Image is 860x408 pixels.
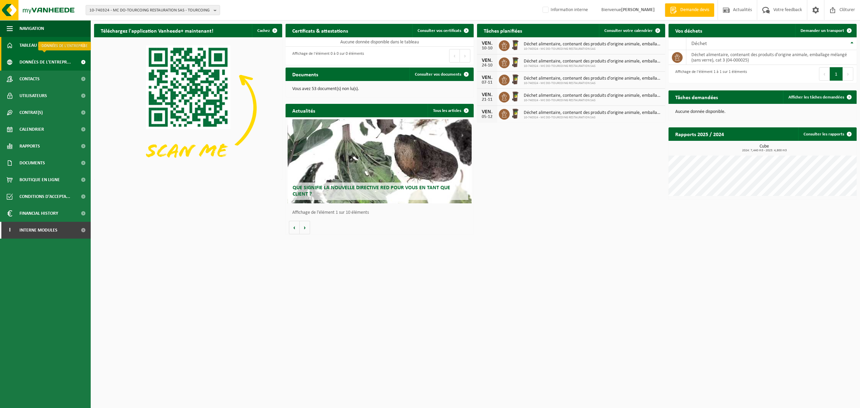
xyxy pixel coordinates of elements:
span: Financial History [19,205,58,222]
span: Demander un transport [801,29,844,33]
p: Affichage de l'élément 1 sur 10 éléments [292,210,470,215]
strong: [PERSON_NAME] [621,7,655,12]
span: Déchet [691,41,707,46]
a: Consulter vos certificats [412,24,473,37]
img: WB-0240-HPE-BN-01 [510,108,521,119]
button: Next [843,67,853,81]
span: 10-740324 - MC DO-TOURCOING RESTAURATION SAS [524,98,662,103]
span: Consulter votre calendrier [604,29,653,33]
div: Affichage de l'élément 1 à 1 sur 1 éléments [672,67,747,81]
p: Aucune donnée disponible. [675,110,850,114]
a: Demande devis [665,3,714,17]
button: 10-740324 - MC DO-TOURCOING RESTAURATION SAS - TOURCOING [86,5,220,15]
img: WB-0240-HPE-BN-01 [510,39,521,51]
a: Consulter les rapports [798,127,856,141]
span: I [7,222,13,239]
span: 10-740324 - MC DO-TOURCOING RESTAURATION SAS [524,64,662,68]
h2: Tâches demandées [669,90,725,104]
span: Navigation [19,20,44,37]
p: Vous avez 53 document(s) non lu(s). [292,87,467,91]
span: Interne modules [19,222,57,239]
img: Download de VHEPlus App [94,37,282,178]
img: WB-0240-HPE-BN-01 [510,56,521,68]
h3: Cube [672,144,857,152]
a: Consulter votre calendrier [599,24,664,37]
span: 10-740324 - MC DO-TOURCOING RESTAURATION SAS - TOURCOING [89,5,211,15]
button: Next [460,49,470,63]
span: Calendrier [19,121,44,138]
img: WB-0240-HPE-BN-01 [510,91,521,102]
h2: Documents [286,68,325,81]
div: VEN. [480,58,494,63]
span: Boutique en ligne [19,171,60,188]
a: Que signifie la nouvelle directive RED pour vous en tant que client ? [288,119,472,203]
button: Cachez [252,24,282,37]
span: Documents [19,155,45,171]
span: Consulter vos certificats [418,29,461,33]
button: Previous [819,67,830,81]
h2: Rapports 2025 / 2024 [669,127,731,140]
h2: Vos déchets [669,24,709,37]
h2: Téléchargez l'application Vanheede+ maintenant! [94,24,220,37]
div: 10-10 [480,46,494,51]
span: Rapports [19,138,40,155]
span: Consulter vos documents [415,72,461,77]
div: 05-12 [480,115,494,119]
button: Vorige [289,221,300,234]
button: 1 [830,67,843,81]
label: Information interne [541,5,588,15]
h2: Certificats & attestations [286,24,355,37]
h2: Actualités [286,104,322,117]
div: VEN. [480,75,494,80]
span: Que signifie la nouvelle directive RED pour vous en tant que client ? [293,185,450,197]
span: Contacts [19,71,40,87]
span: 10-740324 - MC DO-TOURCOING RESTAURATION SAS [524,47,662,51]
div: VEN. [480,92,494,97]
div: VEN. [480,41,494,46]
a: Afficher les tâches demandées [783,90,856,104]
img: WB-0240-HPE-BN-01 [510,74,521,85]
div: Affichage de l'élément 0 à 0 sur 0 éléments [289,48,364,63]
button: Previous [449,49,460,63]
span: Demande devis [679,7,711,13]
span: Cachez [257,29,270,33]
button: Volgende [300,221,310,234]
span: Conditions d'accepta... [19,188,70,205]
a: Tous les articles [428,104,473,117]
span: Tableau de bord [19,37,56,54]
a: Consulter vos documents [410,68,473,81]
span: Utilisateurs [19,87,47,104]
span: 10-740324 - MC DO-TOURCOING RESTAURATION SAS [524,116,662,120]
td: Aucune donnée disponible dans le tableau [286,37,474,47]
span: Déchet alimentaire, contenant des produits d'origine animale, emballage mélangé ... [524,59,662,64]
h2: Tâches planifiées [477,24,529,37]
span: Déchet alimentaire, contenant des produits d'origine animale, emballage mélangé ... [524,93,662,98]
td: déchet alimentaire, contenant des produits d'origine animale, emballage mélangé (sans verre), cat... [686,50,857,65]
span: 2024: 7,440 m3 - 2025: 4,800 m3 [672,149,857,152]
span: Données de l'entrepr... [19,54,71,71]
div: VEN. [480,109,494,115]
div: 07-11 [480,80,494,85]
span: 10-740324 - MC DO-TOURCOING RESTAURATION SAS [524,81,662,85]
div: 21-11 [480,97,494,102]
a: Demander un transport [795,24,856,37]
span: Déchet alimentaire, contenant des produits d'origine animale, emballage mélangé ... [524,76,662,81]
span: Déchet alimentaire, contenant des produits d'origine animale, emballage mélangé ... [524,42,662,47]
div: 24-10 [480,63,494,68]
span: Contrat(s) [19,104,43,121]
span: Déchet alimentaire, contenant des produits d'origine animale, emballage mélangé ... [524,110,662,116]
span: Afficher les tâches demandées [788,95,844,99]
